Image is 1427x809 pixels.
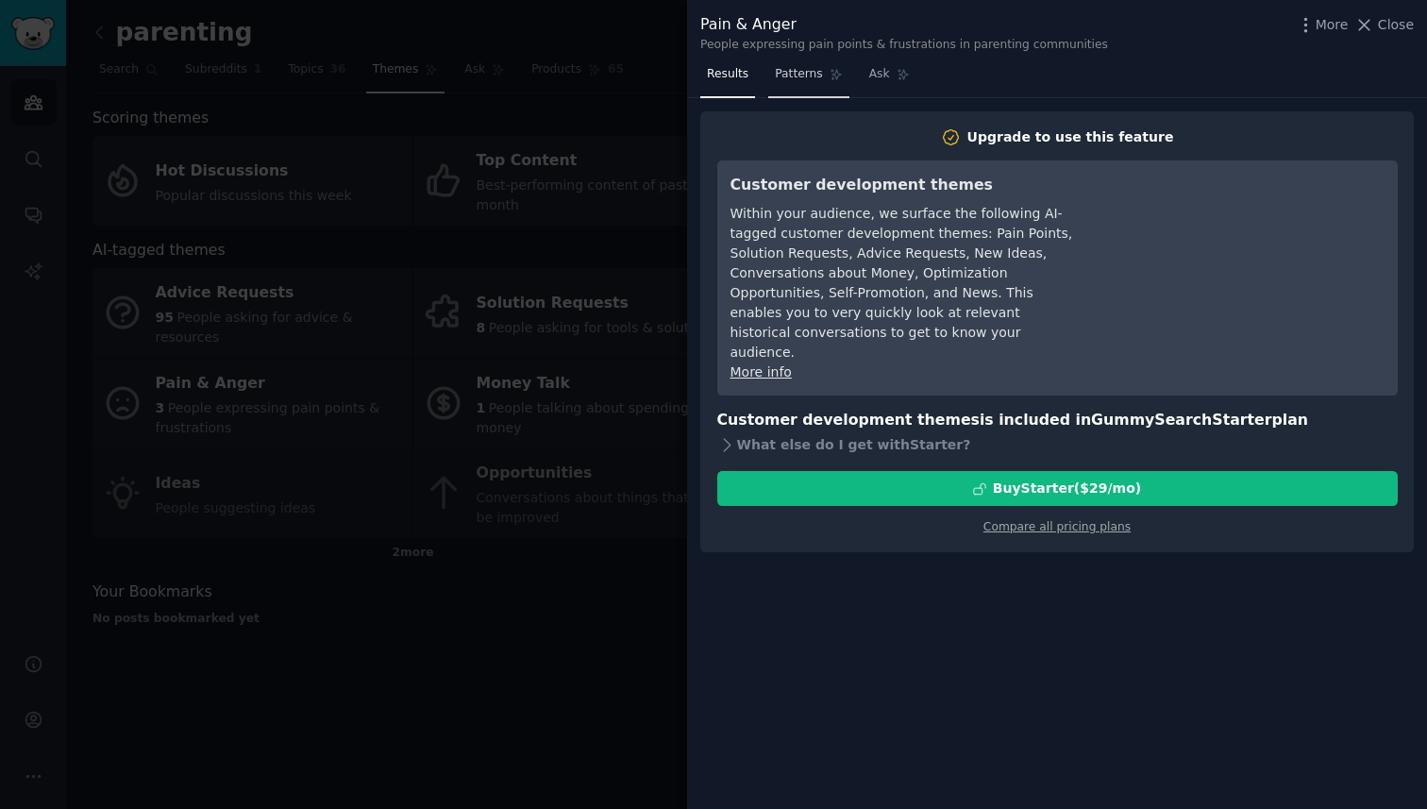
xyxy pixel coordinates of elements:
div: What else do I get with Starter ? [717,431,1398,458]
a: Patterns [768,59,848,98]
button: More [1296,15,1349,35]
a: Ask [863,59,916,98]
span: Patterns [775,66,822,83]
span: GummySearch Starter [1091,411,1271,429]
a: Compare all pricing plans [983,520,1131,533]
h3: Customer development themes is included in plan [717,409,1398,432]
a: Results [700,59,755,98]
iframe: YouTube video player [1101,174,1385,315]
div: Within your audience, we surface the following AI-tagged customer development themes: Pain Points... [730,204,1075,362]
span: Ask [869,66,890,83]
h3: Customer development themes [730,174,1075,197]
a: More info [730,364,792,379]
button: BuyStarter($29/mo) [717,471,1398,506]
button: Close [1354,15,1414,35]
span: Close [1378,15,1414,35]
div: People expressing pain points & frustrations in parenting communities [700,37,1108,54]
span: Results [707,66,748,83]
div: Pain & Anger [700,13,1108,37]
span: More [1316,15,1349,35]
div: Upgrade to use this feature [967,127,1174,147]
div: Buy Starter ($ 29 /mo ) [993,479,1141,498]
